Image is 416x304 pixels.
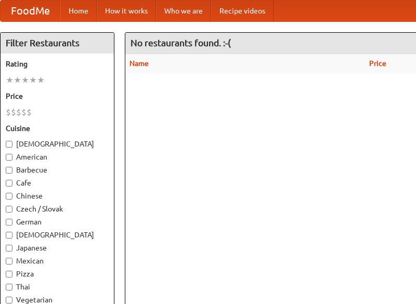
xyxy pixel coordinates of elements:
a: How it works [97,1,156,21]
input: Barbecue [6,167,12,174]
input: [DEMOGRAPHIC_DATA] [6,141,12,148]
li: ★ [29,74,37,86]
input: [DEMOGRAPHIC_DATA] [6,232,12,239]
input: Mexican [6,258,12,265]
h4: Filter Restaurants [1,33,114,54]
input: Japanese [6,245,12,252]
input: Chinese [6,193,12,200]
a: Name [129,59,149,68]
li: ★ [14,74,21,86]
label: American [6,152,109,162]
label: Chinese [6,191,109,201]
label: Thai [6,282,109,292]
label: [DEMOGRAPHIC_DATA] [6,139,109,149]
a: Price [369,59,386,68]
input: Thai [6,284,12,290]
li: $ [6,107,11,118]
li: ★ [6,74,14,86]
li: $ [21,107,27,118]
input: Vegetarian [6,297,12,303]
li: $ [27,107,32,118]
input: German [6,219,12,226]
ng-pluralize: No restaurants found. :-( [131,38,231,48]
input: Czech / Slovak [6,206,12,213]
a: Home [60,1,97,21]
input: Pizza [6,271,12,277]
label: Pizza [6,269,109,279]
a: Recipe videos [211,1,274,21]
li: ★ [37,74,45,86]
input: Cafe [6,180,12,187]
li: ★ [21,74,29,86]
label: Czech / Slovak [6,204,109,214]
label: Japanese [6,243,109,253]
label: Cafe [6,178,109,188]
label: Barbecue [6,165,109,175]
h5: Price [6,91,109,101]
a: Who we are [156,1,211,21]
h5: Cuisine [6,123,109,134]
h5: Rating [6,59,109,69]
input: American [6,154,12,161]
label: [DEMOGRAPHIC_DATA] [6,230,109,240]
label: Mexican [6,256,109,266]
li: $ [16,107,21,118]
li: $ [11,107,16,118]
label: German [6,217,109,227]
a: FoodMe [1,1,60,21]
